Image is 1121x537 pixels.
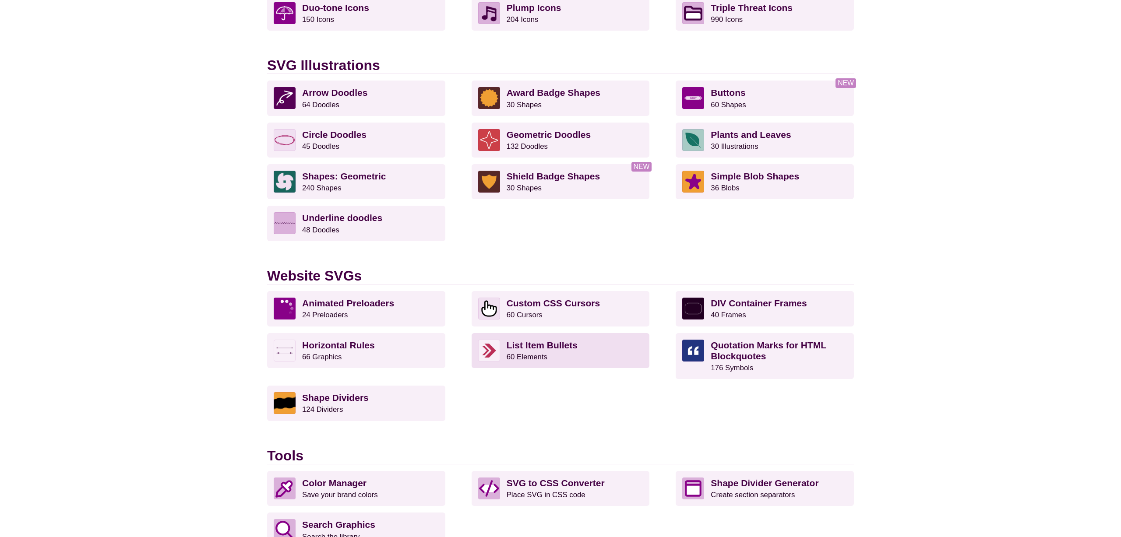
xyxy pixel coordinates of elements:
[267,386,445,421] a: Shape Dividers124 Dividers
[274,2,296,24] img: umbrella icon
[711,184,739,192] small: 36 Blobs
[478,171,500,193] img: Shield Badge Shape
[711,142,758,151] small: 30 Illustrations
[682,2,704,24] img: Folder icon
[711,478,818,488] strong: Shape Divider Generator
[274,340,296,362] img: Arrowhead caps on a horizontal rule line
[472,81,650,116] a: Award Badge Shapes30 Shapes
[274,129,296,151] img: svg double circle
[711,298,807,308] strong: DIV Container Frames
[302,184,342,192] small: 240 Shapes
[682,129,704,151] img: vector leaf
[682,340,704,362] img: open quotation mark square and round
[507,142,548,151] small: 132 Doodles
[676,81,854,116] a: Buttons60 Shapes
[676,123,854,158] a: Plants and Leaves30 Illustrations
[267,471,445,506] a: Color Manager Save your brand colors
[274,212,296,234] img: hand-drawn underline waves
[711,364,753,372] small: 176 Symbols
[302,478,367,488] strong: Color Manager
[302,171,386,181] strong: Shapes: Geometric
[676,471,854,506] a: Shape Divider Generator Create section separators
[274,171,296,193] img: pinwheel shape made of half circles over green background
[274,87,296,109] img: twisting arrow
[711,3,793,13] strong: Triple Threat Icons
[472,164,650,199] a: Shield Badge Shapes30 Shapes
[676,164,854,199] a: Simple Blob Shapes36 Blobs
[711,88,745,98] strong: Buttons
[507,478,605,488] strong: SVG to CSS Converter
[274,392,296,414] img: Waves section divider
[682,298,704,319] img: fancy vintage frame
[267,333,445,368] a: Horizontal Rules66 Graphics
[302,519,375,530] strong: Search Graphics
[302,3,369,13] strong: Duo-tone Icons
[507,298,600,308] strong: Custom CSS Cursors
[507,88,600,98] strong: Award Badge Shapes
[478,2,500,24] img: Musical note icon
[267,57,854,74] h2: SVG Illustrations
[711,491,795,499] small: Create section separators
[507,3,561,13] strong: Plump Icons
[302,393,369,403] strong: Shape Dividers
[711,101,746,109] small: 60 Shapes
[472,291,650,326] a: Custom CSS Cursors60 Cursors
[711,130,791,140] strong: Plants and Leaves
[302,226,339,234] small: 48 Doodles
[472,471,650,506] a: SVG to CSS Converter Place SVG in CSS code
[302,298,394,308] strong: Animated Preloaders
[507,491,585,499] small: Place SVG in CSS code
[711,171,799,181] strong: Simple Blob Shapes
[507,15,539,24] small: 204 Icons
[302,353,342,361] small: 66 Graphics
[507,311,543,319] small: 60 Cursors
[507,353,547,361] small: 60 Elements
[682,171,704,193] img: starfish blob
[267,447,854,464] h2: Tools
[302,491,378,499] small: Save your brand colors
[267,81,445,116] a: Arrow Doodles64 Doodles
[478,87,500,109] img: Award Badge Shape
[302,15,334,24] small: 150 Icons
[472,333,650,368] a: List Item Bullets60 Elements
[478,340,500,362] img: Dual chevrons icon
[682,87,704,109] img: button with arrow caps
[267,291,445,326] a: Animated Preloaders24 Preloaders
[507,184,542,192] small: 30 Shapes
[274,298,296,319] img: spinning loading animation fading dots in circle
[267,267,854,284] h2: Website SVGs
[267,123,445,158] a: Circle Doodles45 Doodles
[507,101,542,109] small: 30 Shapes
[302,340,375,350] strong: Horizontal Rules
[478,129,500,151] img: hand-drawn star outline doodle
[676,291,854,326] a: DIV Container Frames40 Frames
[302,142,339,151] small: 45 Doodles
[267,164,445,199] a: Shapes: Geometric240 Shapes
[711,311,746,319] small: 40 Frames
[302,213,382,223] strong: Underline doodles
[478,298,500,319] img: Hand pointer icon
[302,130,367,140] strong: Circle Doodles
[302,88,367,98] strong: Arrow Doodles
[472,123,650,158] a: Geometric Doodles132 Doodles
[711,340,826,361] strong: Quotation Marks for HTML Blockquotes
[302,311,348,319] small: 24 Preloaders
[507,171,600,181] strong: Shield Badge Shapes
[267,206,445,241] a: Underline doodles48 Doodles
[507,130,591,140] strong: Geometric Doodles
[711,15,743,24] small: 990 Icons
[302,405,343,414] small: 124 Dividers
[302,101,339,109] small: 64 Doodles
[507,340,578,350] strong: List Item Bullets
[676,333,854,379] a: Quotation Marks for HTML Blockquotes176 Symbols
